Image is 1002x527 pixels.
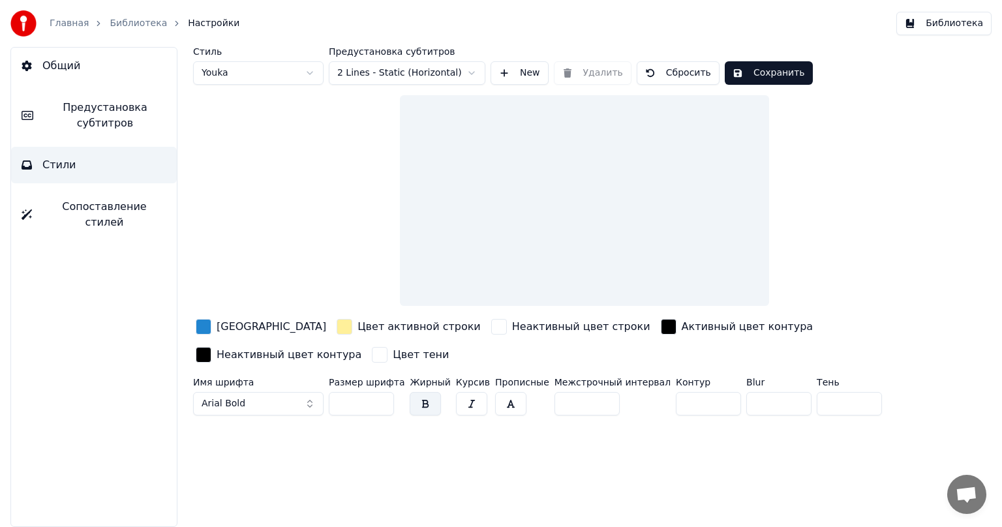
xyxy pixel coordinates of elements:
label: Blur [746,378,812,387]
label: Стиль [193,47,324,56]
button: Цвет активной строки [334,316,483,337]
button: New [491,61,549,85]
button: Сохранить [725,61,813,85]
div: [GEOGRAPHIC_DATA] [217,319,326,335]
img: youka [10,10,37,37]
div: Неактивный цвет контура [217,347,361,363]
button: Стили [11,147,177,183]
nav: breadcrumb [50,17,239,30]
span: Стили [42,157,76,173]
span: Настройки [188,17,239,30]
button: Библиотека [896,12,992,35]
label: Размер шрифта [329,378,404,387]
label: Имя шрифта [193,378,324,387]
button: Предустановка субтитров [11,89,177,142]
div: Відкритий чат [947,475,986,514]
div: Неактивный цвет строки [512,319,650,335]
div: Активный цвет контура [682,319,813,335]
button: Сопоставление стилей [11,188,177,241]
button: Цвет тени [369,344,451,365]
a: Главная [50,17,89,30]
div: Цвет активной строки [357,319,481,335]
button: Неактивный цвет строки [489,316,653,337]
button: Сбросить [637,61,720,85]
span: Предустановка субтитров [44,100,166,131]
button: Неактивный цвет контура [193,344,364,365]
span: Общий [42,58,80,74]
label: Жирный [410,378,450,387]
label: Тень [817,378,882,387]
a: Библиотека [110,17,167,30]
label: Контур [676,378,741,387]
span: Arial Bold [202,397,245,410]
div: Цвет тени [393,347,449,363]
button: [GEOGRAPHIC_DATA] [193,316,329,337]
label: Межстрочный интервал [554,378,671,387]
label: Предустановка субтитров [329,47,485,56]
label: Курсив [456,378,490,387]
button: Общий [11,48,177,84]
label: Прописные [495,378,549,387]
button: Активный цвет контура [658,316,816,337]
span: Сопоставление стилей [42,199,166,230]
